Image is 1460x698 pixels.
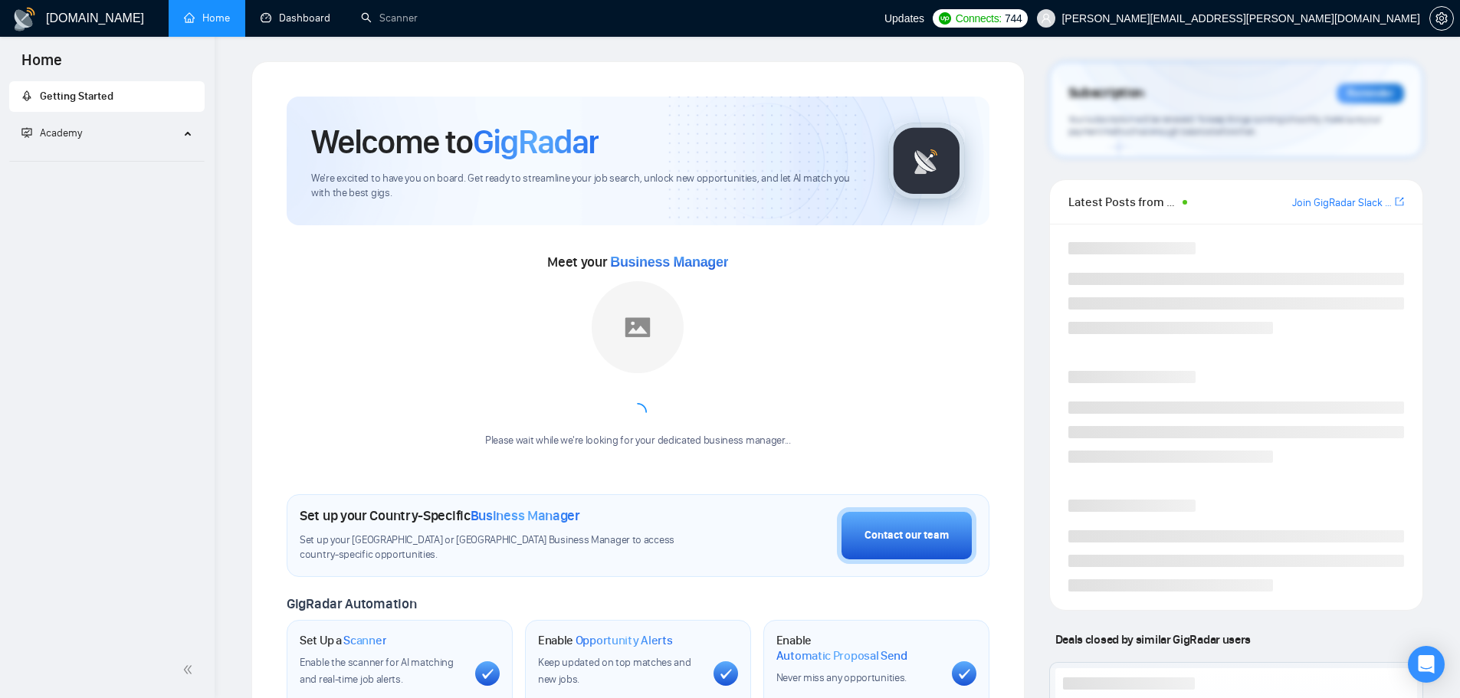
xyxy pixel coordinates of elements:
h1: Enable [538,633,673,648]
h1: Set up your Country-Specific [300,507,580,524]
span: loading [628,402,648,422]
a: setting [1429,12,1454,25]
h1: Enable [776,633,940,663]
span: Getting Started [40,90,113,103]
span: Your subscription will be renewed. To keep things running smoothly, make sure your payment method... [1068,113,1381,138]
img: gigradar-logo.png [888,123,965,199]
span: Deals closed by similar GigRadar users [1049,626,1257,653]
div: Open Intercom Messenger [1408,646,1445,683]
img: logo [12,7,37,31]
a: homeHome [184,11,230,25]
span: GigRadar [473,121,599,162]
span: Business Manager [610,254,728,270]
a: Join GigRadar Slack Community [1292,195,1392,211]
img: placeholder.png [592,281,684,373]
span: Subscription [1068,80,1144,107]
img: upwork-logo.png [939,12,951,25]
span: Set up your [GEOGRAPHIC_DATA] or [GEOGRAPHIC_DATA] Business Manager to access country-specific op... [300,533,706,562]
span: user [1041,13,1052,24]
span: Home [9,49,74,81]
span: Academy [21,126,82,139]
div: Reminder [1337,84,1404,103]
span: We're excited to have you on board. Get ready to streamline your job search, unlock new opportuni... [311,172,864,201]
span: Academy [40,126,82,139]
span: Automatic Proposal Send [776,648,907,664]
span: 744 [1005,10,1022,27]
span: Scanner [343,633,386,648]
span: Latest Posts from the GigRadar Community [1068,192,1178,211]
span: Keep updated on top matches and new jobs. [538,656,691,686]
a: dashboardDashboard [261,11,330,25]
a: export [1395,195,1404,209]
span: Business Manager [471,507,580,524]
span: Never miss any opportunities. [776,671,907,684]
span: Connects: [956,10,1002,27]
li: Academy Homepage [9,155,205,165]
h1: Welcome to [311,121,599,162]
span: fund-projection-screen [21,127,32,138]
button: setting [1429,6,1454,31]
span: Opportunity Alerts [576,633,673,648]
span: Updates [884,12,924,25]
span: rocket [21,90,32,101]
span: Meet your [547,254,728,270]
button: Contact our team [837,507,976,564]
h1: Set Up a [300,633,386,648]
div: Please wait while we're looking for your dedicated business manager... [476,434,800,448]
span: setting [1430,12,1453,25]
span: Enable the scanner for AI matching and real-time job alerts. [300,656,454,686]
a: searchScanner [361,11,418,25]
span: export [1395,195,1404,208]
span: GigRadar Automation [287,595,416,612]
li: Getting Started [9,81,205,112]
span: double-left [182,662,198,677]
div: Contact our team [865,527,949,544]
